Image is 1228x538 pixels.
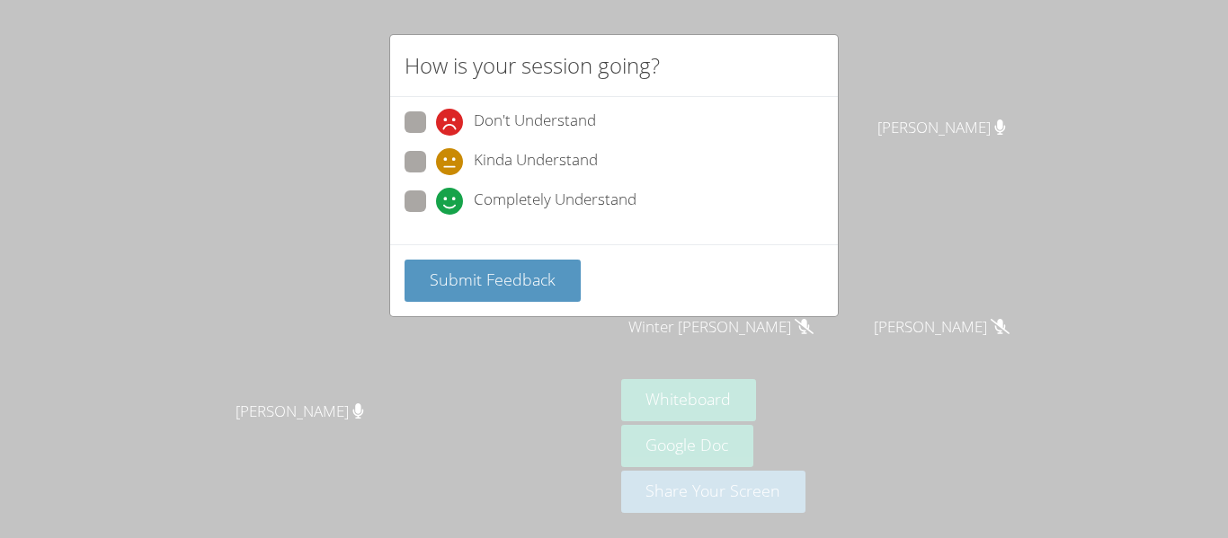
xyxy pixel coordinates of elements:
h2: How is your session going? [405,49,660,82]
span: Kinda Understand [474,148,598,175]
button: Submit Feedback [405,260,581,302]
span: Don't Understand [474,109,596,136]
span: Completely Understand [474,188,636,215]
span: Submit Feedback [430,269,556,290]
